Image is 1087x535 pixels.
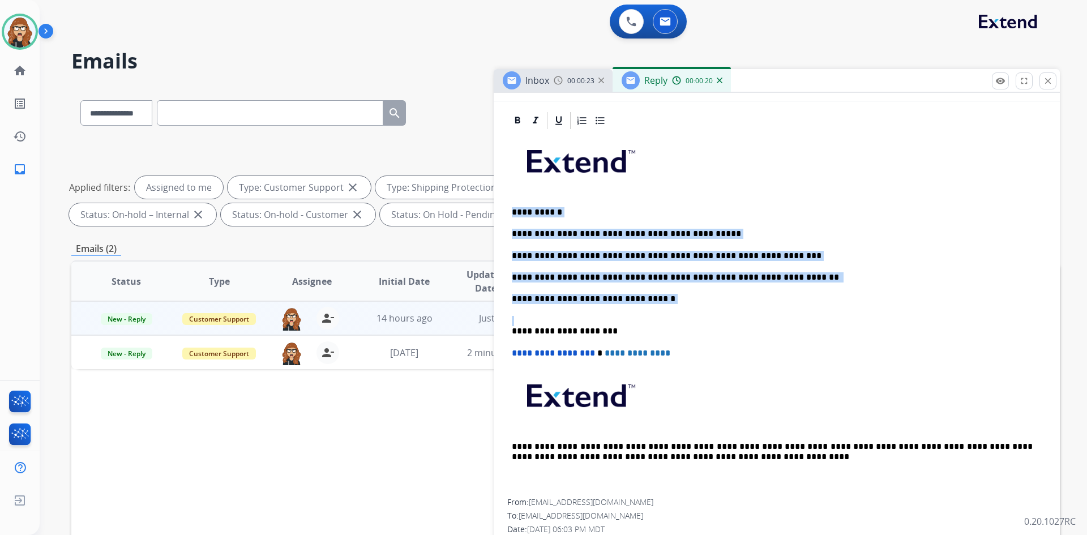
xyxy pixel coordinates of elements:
mat-icon: close [346,181,360,194]
span: Status [112,275,141,288]
img: avatar [4,16,36,48]
span: Just now [479,312,515,324]
span: Customer Support [182,348,256,359]
p: 0.20.1027RC [1024,515,1076,528]
span: Assignee [292,275,332,288]
div: Bullet List [592,112,609,129]
mat-icon: list_alt [13,97,27,110]
span: 00:00:23 [567,76,594,85]
mat-icon: close [191,208,205,221]
img: agent-avatar [280,307,303,331]
mat-icon: remove_red_eye [995,76,1005,86]
div: Assigned to me [135,176,223,199]
mat-icon: search [388,106,401,120]
mat-icon: inbox [13,162,27,176]
div: Ordered List [574,112,590,129]
span: Customer Support [182,313,256,325]
span: 00:00:20 [686,76,713,85]
div: Status: On-hold – Internal [69,203,216,226]
mat-icon: history [13,130,27,143]
div: To: [507,510,1046,521]
img: agent-avatar [280,341,303,365]
mat-icon: close [1043,76,1053,86]
mat-icon: person_remove [321,346,335,359]
p: Emails (2) [71,242,121,256]
div: Status: On-hold - Customer [221,203,375,226]
span: [DATE] 06:03 PM MDT [527,524,605,534]
span: New - Reply [101,348,152,359]
div: Status: On Hold - Pending Parts [380,203,553,226]
h2: Emails [71,50,1060,72]
span: Initial Date [379,275,430,288]
div: Type: Customer Support [228,176,371,199]
mat-icon: home [13,64,27,78]
span: 14 hours ago [376,312,433,324]
span: Type [209,275,230,288]
span: New - Reply [101,313,152,325]
div: Type: Shipping Protection [375,176,524,199]
div: Bold [509,112,526,129]
span: 2 minutes ago [467,346,528,359]
div: From: [507,497,1046,508]
span: Inbox [525,74,549,87]
div: Italic [527,112,544,129]
p: Applied filters: [69,181,130,194]
span: Reply [644,74,667,87]
mat-icon: fullscreen [1019,76,1029,86]
mat-icon: close [350,208,364,221]
div: Date: [507,524,1046,535]
mat-icon: person_remove [321,311,335,325]
span: [DATE] [390,346,418,359]
span: Updated Date [460,268,512,295]
span: [EMAIL_ADDRESS][DOMAIN_NAME] [519,510,643,521]
div: Underline [550,112,567,129]
span: [EMAIL_ADDRESS][DOMAIN_NAME] [529,497,653,507]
